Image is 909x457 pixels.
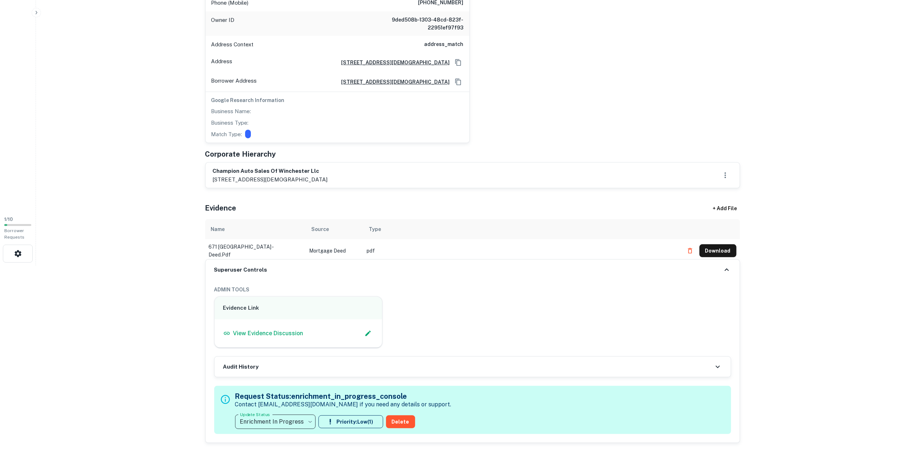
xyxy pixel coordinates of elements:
[363,219,680,239] th: Type
[235,412,316,432] div: Enrichment In Progress
[318,415,383,428] button: Priority:Low(1)
[363,239,680,262] td: pdf
[211,225,225,234] div: Name
[377,16,464,32] h6: 9ded508b-1303-48cd-823f-22951ef97f93
[211,119,249,127] p: Business Type:
[205,149,276,160] h5: Corporate Hierarchy
[211,96,464,104] h6: Google Research Information
[214,266,267,274] h6: Superuser Controls
[205,203,237,213] h5: Evidence
[213,175,328,184] p: [STREET_ADDRESS][DEMOGRAPHIC_DATA]
[453,77,464,87] button: Copy Address
[223,363,259,371] h6: Audit History
[235,400,451,409] p: Contact [EMAIL_ADDRESS][DOMAIN_NAME] if you need any details or support.
[205,219,306,239] th: Name
[4,217,13,222] span: 1 / 10
[424,40,464,49] h6: address_match
[873,400,909,434] iframe: Chat Widget
[223,329,303,338] a: View Evidence Discussion
[700,202,750,215] div: + Add File
[211,107,251,116] p: Business Name:
[386,415,415,428] button: Delete
[336,78,450,86] a: [STREET_ADDRESS][DEMOGRAPHIC_DATA]
[213,167,328,175] h6: champion auto sales of winchester llc
[211,40,254,49] p: Address Context
[235,391,451,402] h5: Request Status: enrichment_in_progress_console
[211,57,233,68] p: Address
[223,304,374,312] h6: Evidence Link
[233,329,303,338] p: View Evidence Discussion
[684,245,697,257] button: Delete file
[699,244,736,257] button: Download
[240,411,270,417] label: Update Status
[4,228,24,240] span: Borrower Requests
[205,239,306,262] td: 671 [GEOGRAPHIC_DATA] - deed.pdf
[211,130,242,139] p: Match Type:
[363,328,373,339] button: Edit Slack Link
[369,225,381,234] div: Type
[336,59,450,66] a: [STREET_ADDRESS][DEMOGRAPHIC_DATA]
[214,286,731,294] h6: ADMIN TOOLS
[312,225,329,234] div: Source
[306,239,363,262] td: Mortgage Deed
[211,16,235,32] p: Owner ID
[306,219,363,239] th: Source
[211,77,257,87] p: Borrower Address
[453,57,464,68] button: Copy Address
[205,219,740,259] div: scrollable content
